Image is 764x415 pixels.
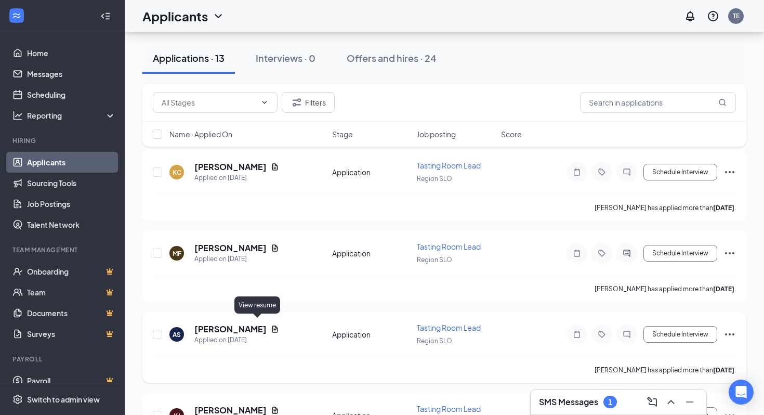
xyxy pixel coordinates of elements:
[621,330,633,339] svg: ChatInactive
[194,254,279,264] div: Applied on [DATE]
[169,129,232,139] span: Name · Applied On
[683,396,696,408] svg: Minimize
[27,394,100,405] div: Switch to admin view
[27,214,116,235] a: Talent Network
[27,282,116,303] a: TeamCrown
[27,193,116,214] a: Job Postings
[27,261,116,282] a: OnboardingCrown
[539,396,598,408] h3: SMS Messages
[417,323,481,332] span: Tasting Room Lead
[142,7,208,25] h1: Applicants
[27,173,116,193] a: Sourcing Tools
[12,394,23,405] svg: Settings
[596,330,608,339] svg: Tag
[713,285,734,293] b: [DATE]
[282,92,335,113] button: Filter Filters
[100,11,111,21] svg: Collapse
[580,92,736,113] input: Search in applications
[723,166,736,178] svg: Ellipses
[332,167,411,177] div: Application
[729,380,754,405] div: Open Intercom Messenger
[643,164,717,180] button: Schedule Interview
[194,173,279,183] div: Applied on [DATE]
[27,370,116,391] a: PayrollCrown
[173,330,181,339] div: AS
[417,256,452,264] span: Region SLO
[332,329,411,340] div: Application
[417,242,481,251] span: Tasting Room Lead
[153,51,225,64] div: Applications · 13
[501,129,522,139] span: Score
[194,161,267,173] h5: [PERSON_NAME]
[718,98,727,107] svg: MagnifyingGlass
[291,96,303,109] svg: Filter
[27,84,116,105] a: Scheduling
[12,110,23,121] svg: Analysis
[260,98,269,107] svg: ChevronDown
[347,51,437,64] div: Offers and hires · 24
[665,396,677,408] svg: ChevronUp
[417,161,481,170] span: Tasting Room Lead
[621,168,633,176] svg: ChatInactive
[723,328,736,341] svg: Ellipses
[707,10,719,22] svg: QuestionInfo
[27,303,116,323] a: DocumentsCrown
[713,366,734,374] b: [DATE]
[234,296,280,314] div: View resume
[596,168,608,176] svg: Tag
[194,335,279,345] div: Applied on [DATE]
[608,398,612,407] div: 1
[663,394,679,410] button: ChevronUp
[595,366,736,374] p: [PERSON_NAME] has applied more than .
[271,244,279,252] svg: Document
[162,97,256,108] input: All Stages
[417,337,452,345] span: Region SLO
[12,355,114,364] div: Payroll
[271,325,279,333] svg: Document
[417,404,481,413] span: Tasting Room Lead
[12,245,114,254] div: Team Management
[595,284,736,293] p: [PERSON_NAME] has applied more than .
[332,129,353,139] span: Stage
[27,43,116,63] a: Home
[212,10,225,22] svg: ChevronDown
[643,245,717,262] button: Schedule Interview
[733,11,740,20] div: TE
[417,129,456,139] span: Job posting
[595,203,736,212] p: [PERSON_NAME] has applied more than .
[571,168,583,176] svg: Note
[27,323,116,344] a: SurveysCrown
[644,394,661,410] button: ComposeMessage
[571,330,583,339] svg: Note
[27,110,116,121] div: Reporting
[27,63,116,84] a: Messages
[194,323,267,335] h5: [PERSON_NAME]
[646,396,658,408] svg: ComposeMessage
[713,204,734,212] b: [DATE]
[643,326,717,343] button: Schedule Interview
[271,406,279,414] svg: Document
[684,10,696,22] svg: Notifications
[173,249,181,258] div: MF
[11,10,22,21] svg: WorkstreamLogo
[621,249,633,257] svg: ActiveChat
[417,175,452,183] span: Region SLO
[27,152,116,173] a: Applicants
[332,248,411,258] div: Application
[571,249,583,257] svg: Note
[596,249,608,257] svg: Tag
[681,394,698,410] button: Minimize
[12,136,114,145] div: Hiring
[271,163,279,171] svg: Document
[173,168,181,177] div: KC
[194,242,267,254] h5: [PERSON_NAME]
[723,247,736,260] svg: Ellipses
[256,51,315,64] div: Interviews · 0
